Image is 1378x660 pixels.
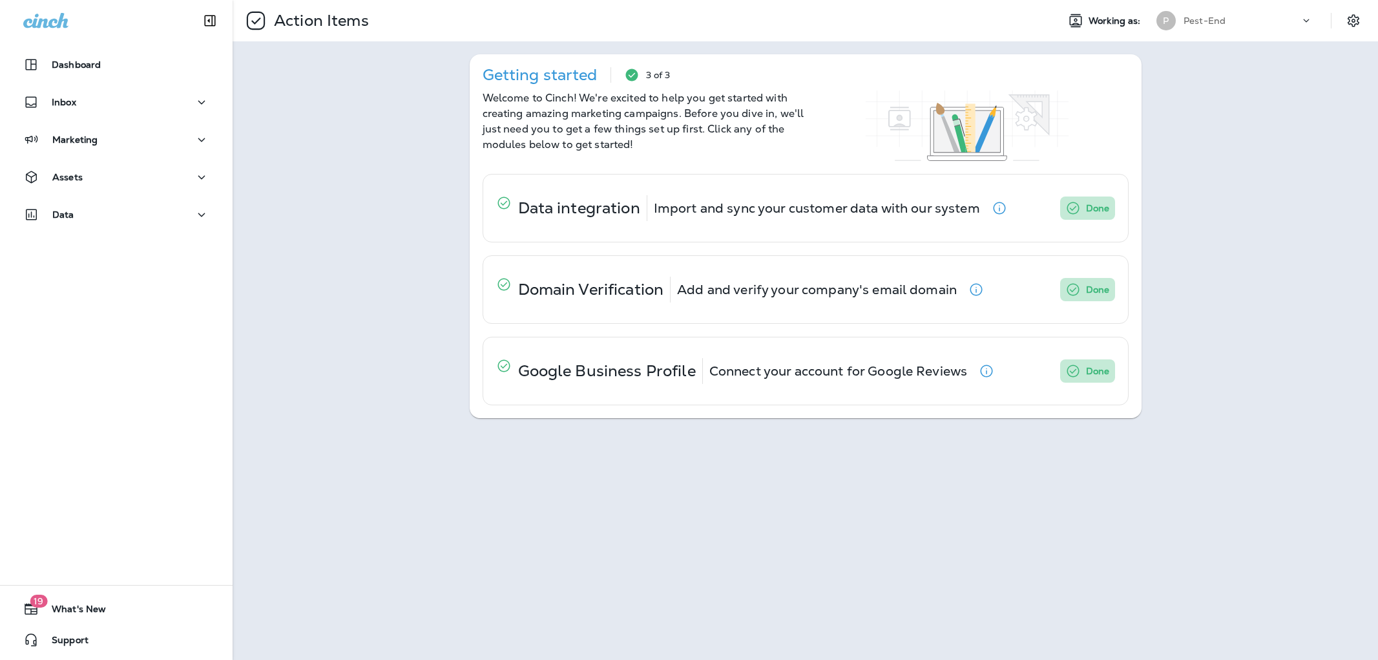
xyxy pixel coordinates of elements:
span: Working as: [1089,16,1143,27]
p: Import and sync your customer data with our system [654,203,980,213]
div: P [1156,11,1176,30]
p: 3 of 3 [646,70,671,80]
p: Inbox [52,97,76,107]
p: Done [1086,200,1110,216]
button: Settings [1342,9,1365,32]
button: Inbox [13,89,220,115]
button: Collapse Sidebar [192,8,228,34]
p: Data [52,209,74,220]
span: Support [39,635,89,650]
p: Add and verify your company's email domain [677,284,957,295]
button: 19What's New [13,596,220,622]
p: Welcome to Cinch! We're excited to help you get started with creating amazing marketing campaigns... [483,90,806,153]
span: What's New [39,604,106,619]
button: Assets [13,164,220,190]
p: Pest-End [1184,16,1226,26]
p: Domain Verification [518,284,664,295]
p: Marketing [52,134,98,145]
p: Connect your account for Google Reviews [709,366,967,376]
p: Google Business Profile [518,366,696,376]
p: Done [1086,282,1110,297]
p: Dashboard [52,59,101,70]
p: Action Items [269,11,369,30]
button: Support [13,627,220,653]
button: Dashboard [13,52,220,78]
button: Marketing [13,127,220,153]
span: 19 [30,595,47,608]
p: Data integration [518,203,640,213]
button: Data [13,202,220,228]
p: Getting started [483,70,598,80]
p: Assets [52,172,83,182]
p: Done [1086,363,1110,379]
